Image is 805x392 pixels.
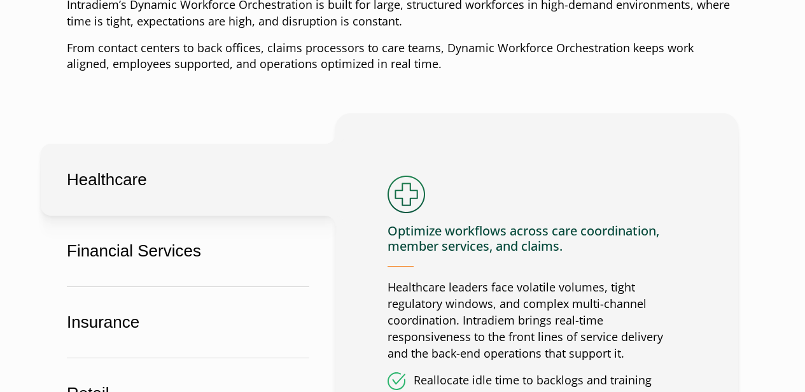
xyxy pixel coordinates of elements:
[41,215,335,287] button: Financial Services
[388,279,686,362] p: Healthcare leaders face volatile volumes, tight regulatory windows, and complex multi-channel coo...
[388,223,686,267] h4: Optimize workflows across care coordination, member services, and claims.
[41,286,335,358] button: Insurance
[67,40,738,73] p: From contact centers to back offices, claims processors to care teams, Dynamic Workforce Orchestr...
[41,144,335,216] button: Healthcare
[388,372,686,390] li: Reallocate idle time to backlogs and training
